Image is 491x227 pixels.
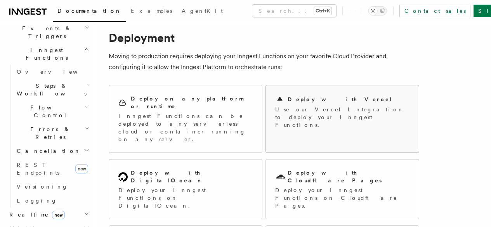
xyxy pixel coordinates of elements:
[75,164,88,173] span: new
[131,169,253,184] h2: Deploy with DigitalOcean
[252,5,336,17] button: Search...Ctrl+K
[6,24,85,40] span: Events & Triggers
[14,144,91,158] button: Cancellation
[126,2,177,21] a: Examples
[6,43,91,65] button: Inngest Functions
[14,101,91,122] button: Flow Control
[288,95,392,103] h2: Deploy with Vercel
[6,46,84,62] span: Inngest Functions
[109,31,419,45] h1: Deployment
[14,79,91,101] button: Steps & Workflows
[399,5,470,17] a: Contact sales
[288,169,409,184] h2: Deploy with Cloudflare Pages
[131,95,253,110] h2: Deploy on any platform or runtime
[265,159,419,219] a: Deploy with Cloudflare PagesDeploy your Inngest Functions on Cloudflare Pages.
[118,186,253,210] p: Deploy your Inngest Functions on DigitalOcean.
[14,82,87,97] span: Steps & Workflows
[109,51,419,73] p: Moving to production requires deploying your Inngest Functions on your favorite Cloud Provider an...
[14,158,91,180] a: REST Endpointsnew
[14,180,91,194] a: Versioning
[118,112,253,143] p: Inngest Functions can be deployed to any serverless cloud or container running on any server.
[14,65,91,79] a: Overview
[17,69,97,75] span: Overview
[182,8,223,14] span: AgentKit
[275,186,409,210] p: Deploy your Inngest Functions on Cloudflare Pages.
[314,7,331,15] kbd: Ctrl+K
[109,159,262,219] a: Deploy with DigitalOceanDeploy your Inngest Functions on DigitalOcean.
[14,125,84,141] span: Errors & Retries
[57,8,121,14] span: Documentation
[14,122,91,144] button: Errors & Retries
[14,194,91,208] a: Logging
[177,2,227,21] a: AgentKit
[368,6,387,16] button: Toggle dark mode
[6,208,91,222] button: Realtimenew
[275,106,409,129] p: Use our Vercel Integration to deploy your Inngest Functions.
[265,85,419,153] a: Deploy with VercelUse our Vercel Integration to deploy your Inngest Functions.
[17,162,59,176] span: REST Endpoints
[53,2,126,22] a: Documentation
[131,8,172,14] span: Examples
[17,198,57,204] span: Logging
[109,85,262,153] a: Deploy on any platform or runtimeInngest Functions can be deployed to any serverless cloud or con...
[14,147,81,155] span: Cancellation
[6,211,65,218] span: Realtime
[6,21,91,43] button: Events & Triggers
[14,104,84,119] span: Flow Control
[275,172,286,182] svg: Cloudflare
[17,184,68,190] span: Versioning
[6,65,91,208] div: Inngest Functions
[52,211,65,219] span: new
